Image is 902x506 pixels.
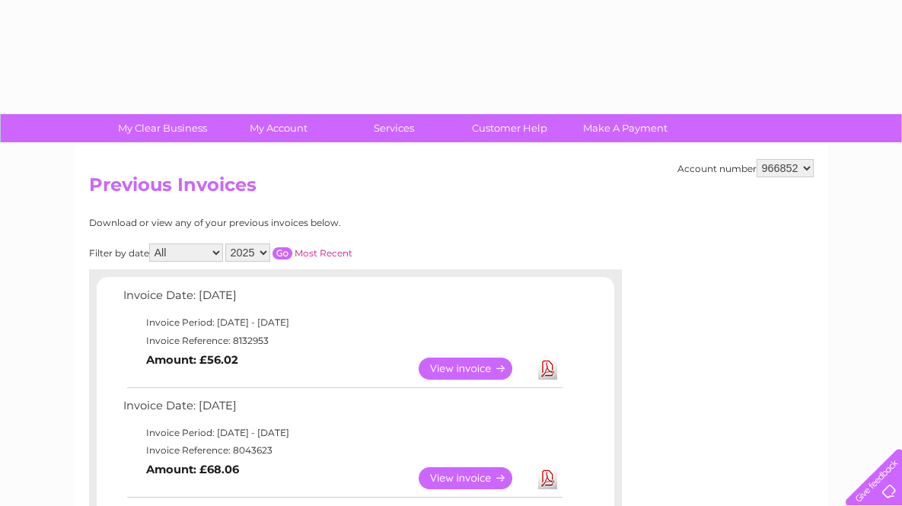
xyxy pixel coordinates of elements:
[419,467,531,489] a: View
[538,358,557,380] a: Download
[120,285,565,313] td: Invoice Date: [DATE]
[447,114,572,142] a: Customer Help
[120,313,565,332] td: Invoice Period: [DATE] - [DATE]
[120,424,565,442] td: Invoice Period: [DATE] - [DATE]
[677,159,814,177] div: Account number
[419,358,531,380] a: View
[100,114,225,142] a: My Clear Business
[120,332,565,350] td: Invoice Reference: 8132953
[538,467,557,489] a: Download
[89,174,814,203] h2: Previous Invoices
[146,463,239,476] b: Amount: £68.06
[295,247,352,259] a: Most Recent
[89,243,489,262] div: Filter by date
[89,218,489,228] div: Download or view any of your previous invoices below.
[331,114,457,142] a: Services
[215,114,341,142] a: My Account
[120,396,565,424] td: Invoice Date: [DATE]
[146,353,238,367] b: Amount: £56.02
[120,441,565,460] td: Invoice Reference: 8043623
[563,114,688,142] a: Make A Payment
